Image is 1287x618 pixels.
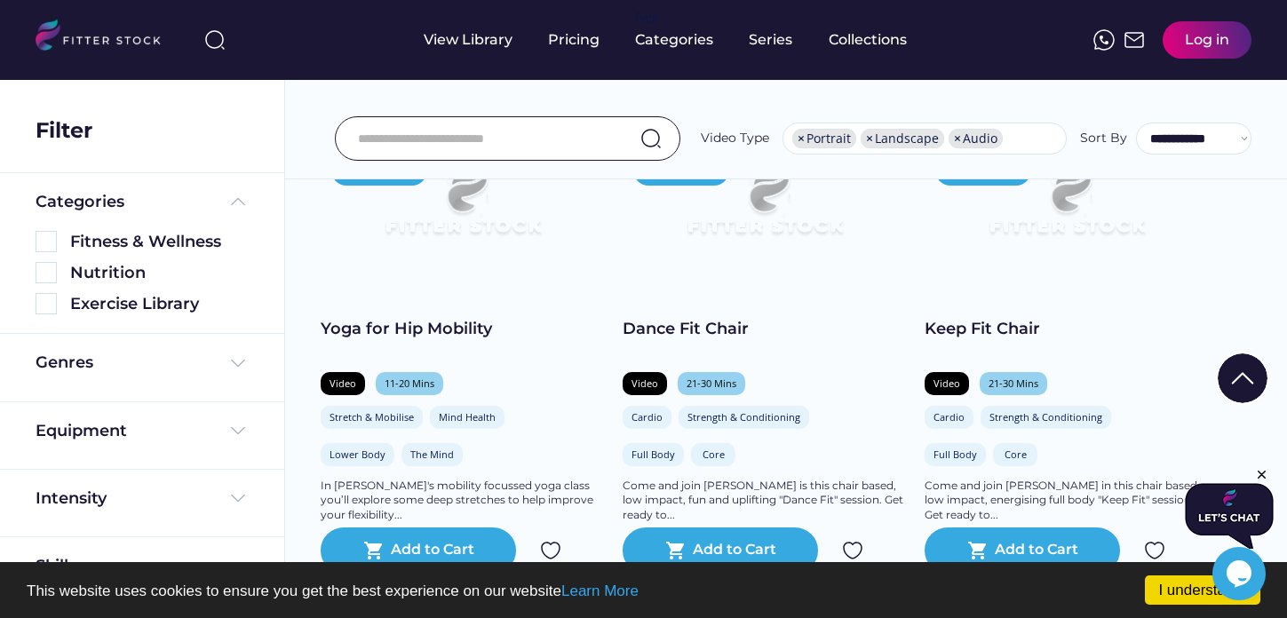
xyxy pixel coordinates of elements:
div: Video [632,376,658,390]
li: Audio [949,129,1003,148]
div: Video [933,376,960,390]
div: Exercise Library [70,293,249,315]
img: Frame%2079%20%281%29.svg [349,145,576,273]
p: This website uses cookies to ensure you get the best experience on our website [27,583,1260,598]
div: Stretch & Mobilise [330,410,414,424]
iframe: chat widget [1212,547,1269,600]
span: × [954,132,961,145]
div: Nutrition [70,262,249,284]
div: Yoga for Hip Mobility [321,318,605,340]
div: Cardio [632,410,663,424]
div: The Mind [410,448,454,461]
img: search-normal.svg [640,128,662,149]
div: Cardio [933,410,965,424]
div: Video Type [701,130,769,147]
img: search-normal%203.svg [204,29,226,51]
img: Frame%2079%20%281%29.svg [651,145,878,273]
a: Learn More [561,582,639,599]
div: Core [1002,448,1029,461]
img: Frame%20%284%29.svg [227,556,249,577]
li: Portrait [792,129,856,148]
iframe: chat widget [1185,467,1274,549]
div: Pricing [548,30,600,50]
div: Equipment [36,420,127,442]
div: Add to Cart [693,540,776,561]
img: Group%201000002322%20%281%29.svg [1218,353,1267,403]
img: Rectangle%205126.svg [36,262,57,283]
div: Categories [36,191,124,213]
div: Video [330,376,356,390]
div: Strength & Conditioning [989,410,1102,424]
span: × [866,132,873,145]
img: Group%201000002324.svg [842,540,863,561]
div: Dance Fit Chair [623,318,907,340]
button: shopping_cart [363,540,385,561]
button: shopping_cart [967,540,989,561]
div: Strength & Conditioning [687,410,800,424]
li: Landscape [861,129,944,148]
div: Fitness & Wellness [70,231,249,253]
div: Come and join [PERSON_NAME] in this chair based, low impact, energising full body "Keep Fit" sess... [925,479,1209,523]
div: Log in [1185,30,1229,50]
div: Collections [829,30,907,50]
div: Genres [36,352,93,374]
div: In [PERSON_NAME]'s mobility focussed yoga class you’ll explore some deep stretches to help improv... [321,479,605,523]
img: Group%201000002324.svg [1144,540,1165,561]
div: Add to Cart [391,540,474,561]
img: Frame%20%284%29.svg [227,420,249,441]
img: Group%201000002324.svg [540,540,561,561]
div: Intensity [36,487,107,510]
div: Full Body [933,448,977,461]
div: Add to Cart [995,540,1078,561]
div: Come and join [PERSON_NAME] is this chair based, low impact, fun and uplifting "Dance Fit" sessio... [623,479,907,523]
div: Lower Body [330,448,385,461]
div: 21-30 Mins [989,376,1038,390]
span: × [798,132,805,145]
img: Frame%20%284%29.svg [227,487,249,509]
img: Frame%20%284%29.svg [227,353,249,374]
div: Filter [36,115,92,146]
div: Keep Fit Chair [925,318,1209,340]
div: Series [749,30,793,50]
img: Frame%20%285%29.svg [227,191,249,212]
img: Frame%2079%20%281%29.svg [953,145,1180,273]
div: Skills [36,555,80,577]
img: meteor-icons_whatsapp%20%281%29.svg [1093,29,1115,51]
div: Sort By [1080,130,1127,147]
div: Mind Health [439,410,496,424]
div: View Library [424,30,512,50]
div: Categories [635,30,713,50]
img: Rectangle%205126.svg [36,231,57,252]
div: Core [700,448,727,461]
div: 11-20 Mins [385,376,434,390]
a: I understand! [1145,575,1260,605]
div: fvck [635,9,658,27]
img: LOGO.svg [36,20,176,56]
div: Full Body [632,448,675,461]
img: Rectangle%205126.svg [36,293,57,314]
div: 21-30 Mins [687,376,736,390]
img: Frame%2051.svg [1124,29,1145,51]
